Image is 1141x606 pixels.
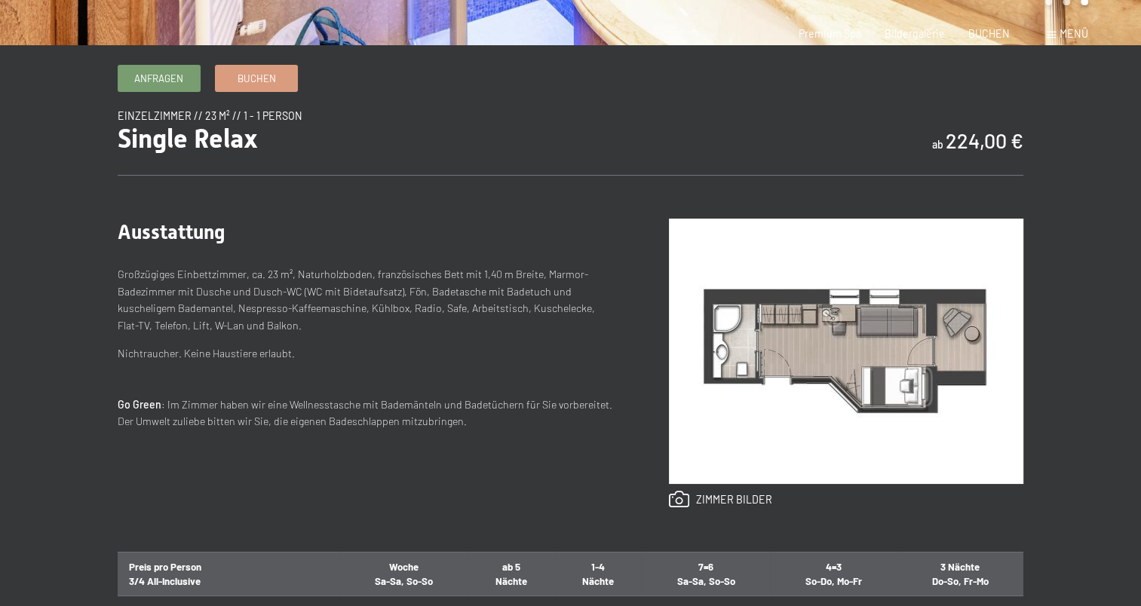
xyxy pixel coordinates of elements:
[216,66,297,90] a: Buchen
[946,128,1023,152] b: 224,00 €
[897,552,1023,596] th: 3 Nächte Do-So, Fr-Mo
[968,27,1010,40] a: BUCHEN
[118,123,258,154] span: Single Relax
[885,27,945,40] a: Bildergalerie
[118,66,200,90] a: Anfragen
[468,552,555,596] th: ab 5 Nächte
[118,396,616,430] p: : Im Zimmer haben wir eine Wellnesstasche mit Bademänteln und Badetüchern für Sie vorbereitet. De...
[118,345,616,363] p: Nichtraucher. Keine Haustiere erlaubt.
[555,552,642,596] th: 1-4 Nächte
[339,552,468,596] th: Woche Sa-Sa, So-So
[118,398,161,411] strong: Go Green
[118,552,339,596] th: Preis pro Person 3/4 All-Inclusive
[118,221,225,243] span: Ausstattung
[771,552,897,596] th: 4=3 So-Do, Mo-Fr
[238,72,276,85] span: Buchen
[799,27,861,40] a: Premium Spa
[642,552,771,596] th: 7=6 Sa-Sa, So-So
[134,72,183,85] span: Anfragen
[669,219,1023,484] img: Single Relax
[118,109,302,122] span: Einzelzimmer // 23 m² // 1 - 1 Person
[1060,27,1088,40] span: Menü
[118,266,616,334] p: Großzügiges Einbettzimmer, ca. 23 m², Naturholzboden, französisches Bett mit 1,40 m Breite, Marmo...
[932,138,943,151] span: ab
